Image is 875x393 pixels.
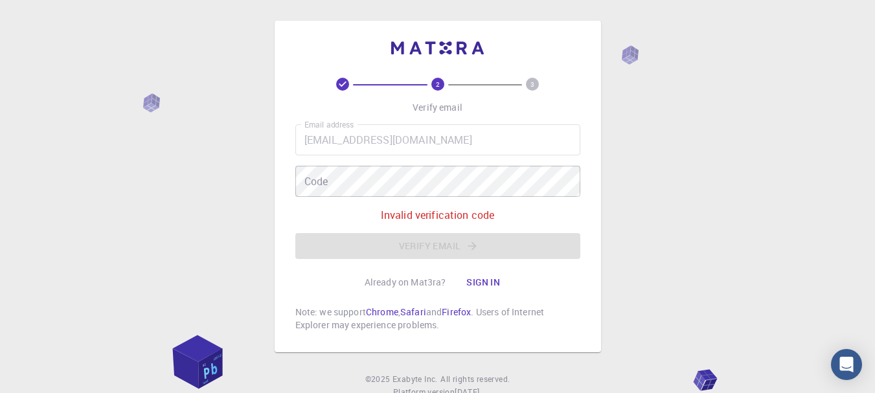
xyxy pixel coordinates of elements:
[530,80,534,89] text: 3
[442,306,471,318] a: Firefox
[381,207,495,223] p: Invalid verification code
[365,276,446,289] p: Already on Mat3ra?
[295,306,580,331] p: Note: we support , and . Users of Internet Explorer may experience problems.
[304,119,354,130] label: Email address
[392,374,438,384] span: Exabyte Inc.
[831,349,862,380] div: Open Intercom Messenger
[366,306,398,318] a: Chrome
[436,80,440,89] text: 2
[440,373,510,386] span: All rights reserved.
[456,269,510,295] button: Sign in
[365,373,392,386] span: © 2025
[392,373,438,386] a: Exabyte Inc.
[400,306,426,318] a: Safari
[413,101,462,114] p: Verify email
